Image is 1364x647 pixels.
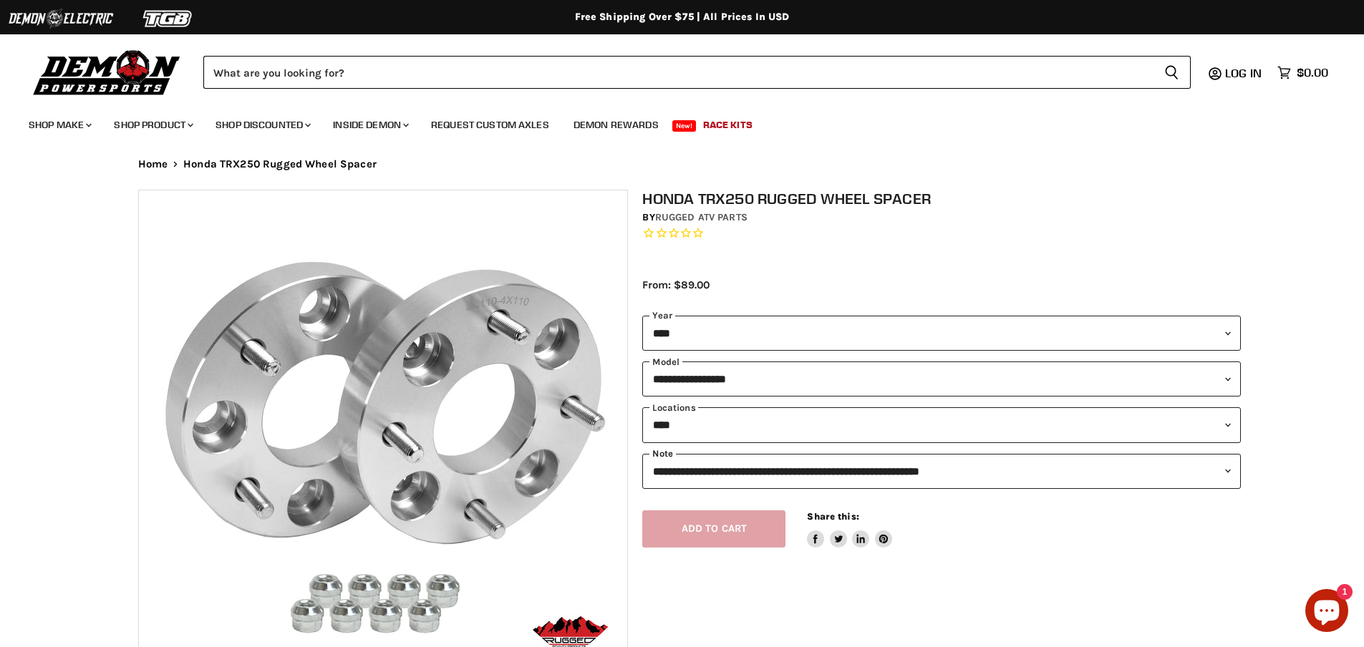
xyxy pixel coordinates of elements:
[642,316,1241,351] select: year
[18,104,1325,140] ul: Main menu
[1297,66,1328,79] span: $0.00
[203,56,1191,89] form: Product
[420,110,560,140] a: Request Custom Axles
[1270,62,1335,83] a: $0.00
[110,11,1255,24] div: Free Shipping Over $75 | All Prices In USD
[1219,67,1270,79] a: Log in
[655,211,748,223] a: Rugged ATV Parts
[18,110,100,140] a: Shop Make
[672,120,697,132] span: New!
[110,158,1255,170] nav: Breadcrumbs
[807,510,892,548] aside: Share this:
[642,454,1241,489] select: keys
[642,226,1241,241] span: Rated 0.0 out of 5 stars 0 reviews
[642,361,1241,397] select: modal-name
[29,47,185,97] img: Demon Powersports
[203,56,1153,89] input: Search
[1153,56,1191,89] button: Search
[642,407,1241,442] select: keys
[1301,589,1353,636] inbox-online-store-chat: Shopify online store chat
[563,110,669,140] a: Demon Rewards
[103,110,202,140] a: Shop Product
[642,210,1241,225] div: by
[7,5,115,32] img: Demon Electric Logo 2
[183,158,377,170] span: Honda TRX250 Rugged Wheel Spacer
[642,278,710,291] span: From: $89.00
[322,110,417,140] a: Inside Demon
[692,110,763,140] a: Race Kits
[642,190,1241,208] h1: Honda TRX250 Rugged Wheel Spacer
[1225,66,1262,80] span: Log in
[115,5,222,32] img: TGB Logo 2
[807,511,858,522] span: Share this:
[205,110,319,140] a: Shop Discounted
[138,158,168,170] a: Home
